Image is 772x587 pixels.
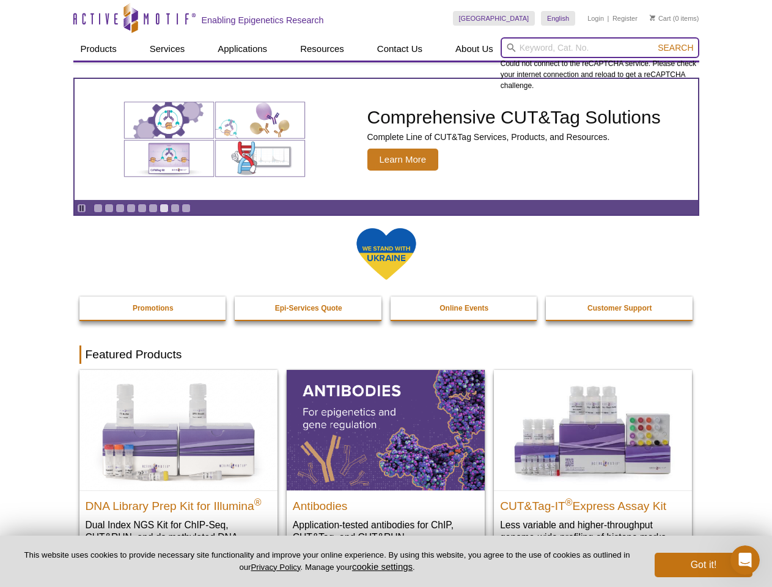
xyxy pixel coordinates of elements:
[356,227,417,281] img: We Stand With Ukraine
[654,42,697,53] button: Search
[658,43,693,53] span: Search
[75,79,698,200] article: Comprehensive CUT&Tag Solutions
[293,37,351,61] a: Resources
[546,297,694,320] a: Customer Support
[94,204,103,213] a: Go to slide 1
[501,37,699,91] div: Could not connect to the reCAPTCHA service. Please check your internet connection and reload to g...
[287,370,485,490] img: All Antibodies
[105,204,114,213] a: Go to slide 2
[650,15,655,21] img: Your Cart
[500,494,686,512] h2: CUT&Tag-IT Express Assay Kit
[79,345,693,364] h2: Featured Products
[370,37,430,61] a: Contact Us
[494,370,692,490] img: CUT&Tag-IT® Express Assay Kit
[149,204,158,213] a: Go to slide 6
[116,204,125,213] a: Go to slide 3
[202,15,324,26] h2: Enabling Epigenetics Research
[86,519,271,556] p: Dual Index NGS Kit for ChIP-Seq, CUT&RUN, and ds methylated DNA assays.
[501,37,699,58] input: Keyword, Cat. No.
[171,204,180,213] a: Go to slide 8
[138,204,147,213] a: Go to slide 5
[439,304,488,312] strong: Online Events
[123,101,306,178] img: Various genetic charts and diagrams.
[453,11,535,26] a: [GEOGRAPHIC_DATA]
[254,497,262,507] sup: ®
[75,79,698,200] a: Various genetic charts and diagrams. Comprehensive CUT&Tag Solutions Complete Line of CUT&Tag Ser...
[367,108,661,127] h2: Comprehensive CUT&Tag Solutions
[77,204,86,213] a: Toggle autoplay
[251,563,300,572] a: Privacy Policy
[79,370,278,567] a: DNA Library Prep Kit for Illumina DNA Library Prep Kit for Illumina® Dual Index NGS Kit for ChIP-...
[127,204,136,213] a: Go to slide 4
[650,14,671,23] a: Cart
[79,370,278,490] img: DNA Library Prep Kit for Illumina
[235,297,383,320] a: Epi-Services Quote
[391,297,539,320] a: Online Events
[730,545,760,575] iframe: Intercom live chat
[565,497,573,507] sup: ®
[655,553,752,577] button: Got it!
[287,370,485,555] a: All Antibodies Antibodies Application-tested antibodies for ChIP, CUT&Tag, and CUT&RUN.
[293,494,479,512] h2: Antibodies
[210,37,274,61] a: Applications
[367,149,439,171] span: Learn More
[367,131,661,142] p: Complete Line of CUT&Tag Services, Products, and Resources.
[587,14,604,23] a: Login
[541,11,575,26] a: English
[73,37,124,61] a: Products
[275,304,342,312] strong: Epi-Services Quote
[500,519,686,544] p: Less variable and higher-throughput genome-wide profiling of histone marks​.
[86,494,271,512] h2: DNA Library Prep Kit for Illumina
[352,561,413,572] button: cookie settings
[448,37,501,61] a: About Us
[182,204,191,213] a: Go to slide 9
[160,204,169,213] a: Go to slide 7
[494,370,692,555] a: CUT&Tag-IT® Express Assay Kit CUT&Tag-IT®Express Assay Kit Less variable and higher-throughput ge...
[293,519,479,544] p: Application-tested antibodies for ChIP, CUT&Tag, and CUT&RUN.
[612,14,638,23] a: Register
[587,304,652,312] strong: Customer Support
[608,11,609,26] li: |
[133,304,174,312] strong: Promotions
[20,550,634,573] p: This website uses cookies to provide necessary site functionality and improve your online experie...
[142,37,193,61] a: Services
[650,11,699,26] li: (0 items)
[79,297,227,320] a: Promotions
